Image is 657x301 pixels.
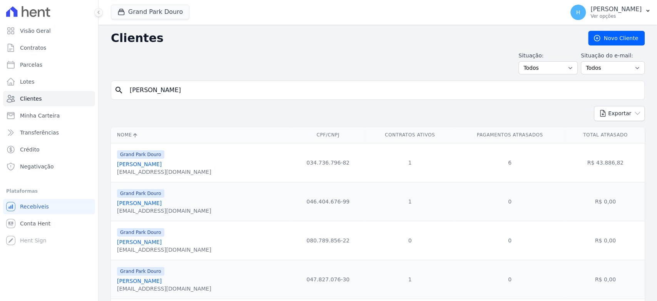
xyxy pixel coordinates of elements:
a: Conta Hent [3,216,95,231]
span: Visão Geral [20,27,51,35]
td: 0 [454,182,566,221]
td: 034.736.796-82 [290,143,366,182]
p: Ver opções [590,13,642,19]
a: [PERSON_NAME] [117,239,162,245]
span: Crédito [20,146,40,153]
label: Situação do e-mail: [581,52,645,60]
span: Lotes [20,78,35,86]
span: Clientes [20,95,42,103]
label: Situação: [518,52,578,60]
td: 6 [454,143,566,182]
a: Lotes [3,74,95,89]
td: 1 [366,182,453,221]
a: Crédito [3,142,95,157]
div: [EMAIL_ADDRESS][DOMAIN_NAME] [117,246,211,254]
a: [PERSON_NAME] [117,161,162,167]
th: Contratos Ativos [366,127,453,143]
a: Minha Carteira [3,108,95,123]
span: Grand Park Douro [117,189,164,198]
a: Clientes [3,91,95,106]
a: Recebíveis [3,199,95,214]
span: Grand Park Douro [117,228,164,237]
a: Transferências [3,125,95,140]
div: Plataformas [6,187,92,196]
td: R$ 43.886,82 [566,143,645,182]
i: search [114,86,124,95]
span: Parcelas [20,61,42,69]
span: Minha Carteira [20,112,60,119]
th: Nome [111,127,290,143]
div: [EMAIL_ADDRESS][DOMAIN_NAME] [117,285,211,293]
input: Buscar por nome, CPF ou e-mail [125,82,641,98]
td: R$ 0,00 [566,260,645,299]
p: [PERSON_NAME] [590,5,642,13]
td: R$ 0,00 [566,221,645,260]
span: Recebíveis [20,203,49,210]
div: [EMAIL_ADDRESS][DOMAIN_NAME] [117,168,211,176]
h2: Clientes [111,31,576,45]
td: 080.789.856-22 [290,221,366,260]
span: Conta Hent [20,220,50,227]
span: Grand Park Douro [117,267,164,276]
span: H [576,10,580,15]
button: Grand Park Douro [111,5,189,19]
th: CPF/CNPJ [290,127,366,143]
a: Contratos [3,40,95,55]
td: 047.827.076-30 [290,260,366,299]
span: Transferências [20,129,59,136]
td: 1 [366,260,453,299]
td: R$ 0,00 [566,182,645,221]
a: [PERSON_NAME] [117,278,162,284]
a: Negativação [3,159,95,174]
td: 0 [454,221,566,260]
td: 046.404.676-99 [290,182,366,221]
td: 1 [366,143,453,182]
td: 0 [366,221,453,260]
span: Contratos [20,44,46,52]
td: 0 [454,260,566,299]
button: Exportar [594,106,645,121]
a: Parcelas [3,57,95,72]
th: Total Atrasado [566,127,645,143]
th: Pagamentos Atrasados [454,127,566,143]
a: Visão Geral [3,23,95,39]
a: [PERSON_NAME] [117,200,162,206]
button: H [PERSON_NAME] Ver opções [564,2,657,23]
span: Grand Park Douro [117,150,164,159]
a: Novo Cliente [588,31,645,45]
div: [EMAIL_ADDRESS][DOMAIN_NAME] [117,207,211,215]
span: Negativação [20,163,54,170]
